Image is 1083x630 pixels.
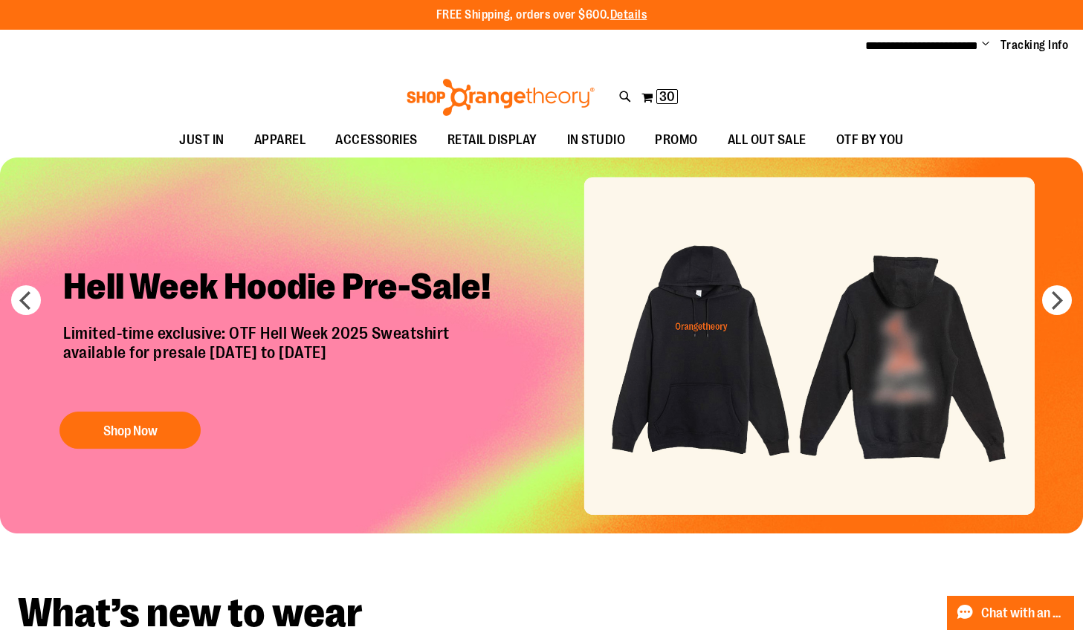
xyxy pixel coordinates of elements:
[254,123,306,157] span: APPAREL
[52,324,517,397] p: Limited-time exclusive: OTF Hell Week 2025 Sweatshirt available for presale [DATE] to [DATE]
[655,123,698,157] span: PROMO
[836,123,904,157] span: OTF BY YOU
[1000,37,1069,53] a: Tracking Info
[436,7,647,24] p: FREE Shipping, orders over $600.
[567,123,626,157] span: IN STUDIO
[981,606,1065,620] span: Chat with an Expert
[179,123,224,157] span: JUST IN
[404,79,597,116] img: Shop Orangetheory
[1042,285,1072,315] button: next
[447,123,537,157] span: RETAIL DISPLAY
[982,38,989,53] button: Account menu
[52,253,517,456] a: Hell Week Hoodie Pre-Sale! Limited-time exclusive: OTF Hell Week 2025 Sweatshirtavailable for pre...
[610,8,647,22] a: Details
[728,123,806,157] span: ALL OUT SALE
[52,253,517,324] h2: Hell Week Hoodie Pre-Sale!
[947,596,1075,630] button: Chat with an Expert
[335,123,418,157] span: ACCESSORIES
[59,412,201,449] button: Shop Now
[659,89,675,104] span: 30
[11,285,41,315] button: prev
